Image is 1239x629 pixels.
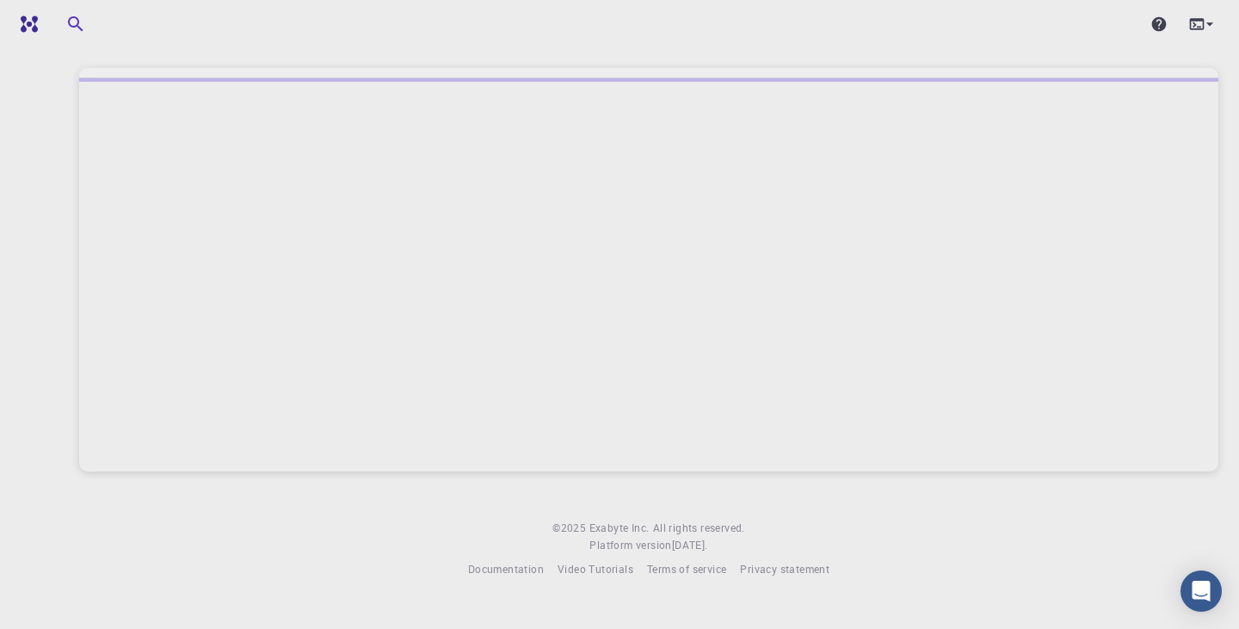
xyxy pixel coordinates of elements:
span: © 2025 [552,520,589,537]
a: [DATE]. [672,537,708,554]
a: Video Tutorials [558,561,633,578]
span: Documentation [468,562,544,576]
span: All rights reserved. [653,520,745,537]
span: Terms of service [647,562,726,576]
a: Terms of service [647,561,726,578]
span: [DATE] . [672,538,708,552]
a: Privacy statement [740,561,829,578]
img: logo [14,15,38,33]
span: Platform version [589,537,671,554]
a: Documentation [468,561,544,578]
span: Video Tutorials [558,562,633,576]
span: Privacy statement [740,562,829,576]
a: Exabyte Inc. [589,520,650,537]
div: Open Intercom Messenger [1180,570,1222,612]
span: Exabyte Inc. [589,521,650,534]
